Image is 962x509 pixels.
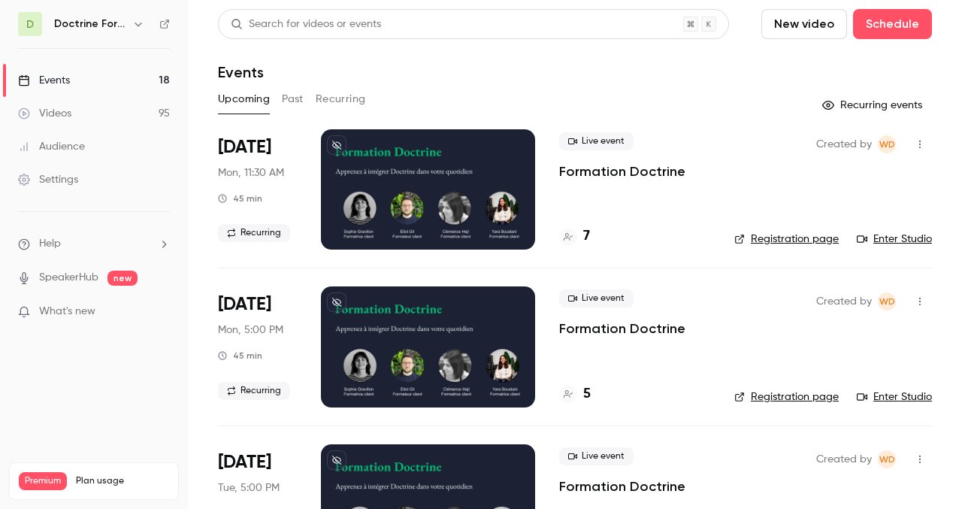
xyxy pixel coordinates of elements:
h1: Events [218,63,264,81]
div: Sep 15 Mon, 5:00 PM (Europe/Paris) [218,286,297,407]
span: Webinar Doctrine [878,292,896,311]
button: Recurring events [815,93,932,117]
span: WD [879,450,895,468]
span: [DATE] [218,450,271,474]
a: Enter Studio [857,389,932,404]
h6: Doctrine Formation Avocats [54,17,126,32]
span: Webinar Doctrine [878,135,896,153]
div: Videos [18,106,71,121]
span: Mon, 5:00 PM [218,323,283,338]
a: Formation Doctrine [559,162,685,180]
span: D [26,17,34,32]
span: Recurring [218,382,290,400]
div: Events [18,73,70,88]
a: SpeakerHub [39,270,98,286]
span: Plan usage [76,475,169,487]
span: Help [39,236,61,252]
span: Recurring [218,224,290,242]
a: 5 [559,384,591,404]
span: [DATE] [218,135,271,159]
span: Created by [816,450,872,468]
span: Created by [816,135,872,153]
div: 45 min [218,192,262,205]
span: What's new [39,304,95,320]
span: Live event [559,447,634,465]
span: [DATE] [218,292,271,317]
span: Tue, 5:00 PM [218,480,280,495]
span: Mon, 11:30 AM [218,165,284,180]
div: Settings [18,172,78,187]
li: help-dropdown-opener [18,236,170,252]
h4: 5 [583,384,591,404]
div: Audience [18,139,85,154]
div: Search for videos or events [231,17,381,32]
a: Registration page [734,232,839,247]
button: Past [282,87,304,111]
a: Formation Doctrine [559,477,685,495]
a: 7 [559,226,590,247]
button: Recurring [316,87,366,111]
h4: 7 [583,226,590,247]
span: Live event [559,132,634,150]
a: Registration page [734,389,839,404]
span: WD [879,292,895,311]
span: WD [879,135,895,153]
div: 45 min [218,350,262,362]
a: Formation Doctrine [559,320,685,338]
span: Live event [559,289,634,308]
div: Sep 15 Mon, 11:30 AM (Europe/Paris) [218,129,297,250]
iframe: Noticeable Trigger [152,305,170,319]
span: Webinar Doctrine [878,450,896,468]
span: Created by [816,292,872,311]
a: Enter Studio [857,232,932,247]
button: Schedule [853,9,932,39]
span: new [107,271,138,286]
span: Premium [19,472,67,490]
button: Upcoming [218,87,270,111]
button: New video [761,9,847,39]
